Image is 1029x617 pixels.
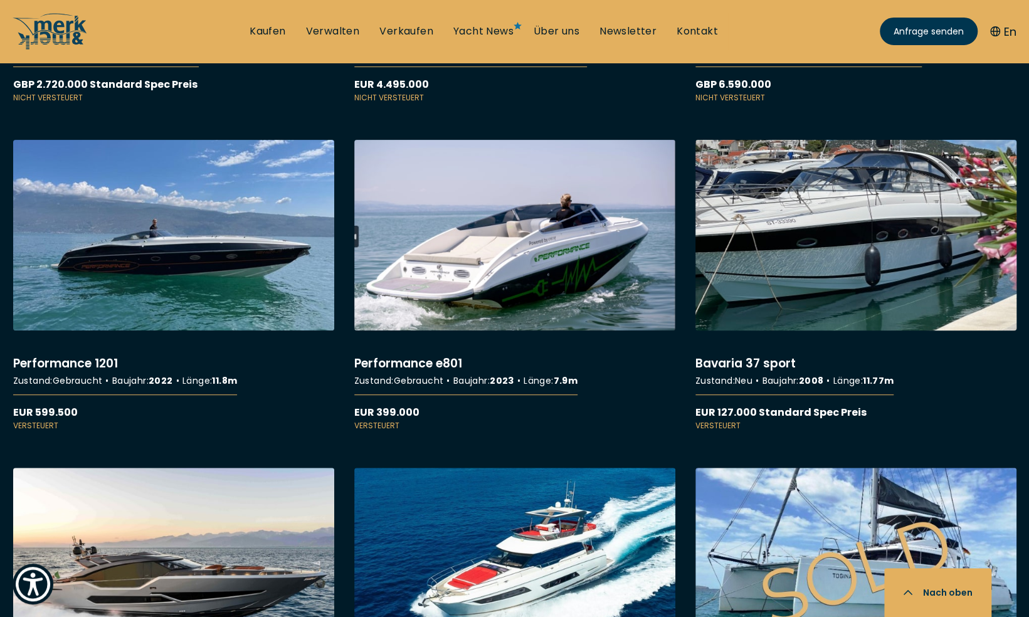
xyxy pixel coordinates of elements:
[13,140,334,431] a: More details aboutPerformance 1201
[306,24,360,38] a: Verwalten
[453,24,514,38] a: Yacht News
[379,24,433,38] a: Verkaufen
[677,24,718,38] a: Kontakt
[884,568,991,617] button: Nach oben
[990,23,1016,40] button: En
[695,140,1016,431] a: More details aboutBavaria 37 sport
[13,564,53,604] button: Show Accessibility Preferences
[894,25,964,38] span: Anfrage senden
[250,24,285,38] a: Kaufen
[599,24,657,38] a: Newsletter
[534,24,579,38] a: Über uns
[354,140,675,431] a: More details aboutPerformance e801
[880,18,978,45] a: Anfrage senden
